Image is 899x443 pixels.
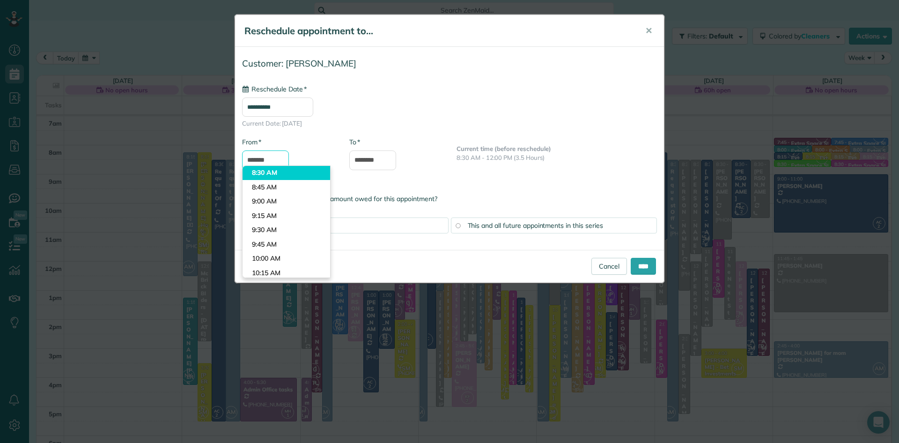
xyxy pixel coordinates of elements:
[243,165,330,180] li: 8:30 AM
[244,24,632,38] h5: Reschedule appointment to...
[457,153,657,162] p: 8:30 AM - 12:00 PM (3.5 Hours)
[456,223,460,228] input: This and all future appointments in this series
[242,137,261,147] label: From
[242,119,657,128] span: Current Date: [DATE]
[242,59,657,68] h4: Customer: [PERSON_NAME]
[349,137,360,147] label: To
[242,84,307,94] label: Reschedule Date
[243,266,330,280] li: 10:15 AM
[243,237,330,252] li: 9:45 AM
[591,258,627,275] a: Cancel
[457,145,551,152] b: Current time (before reschedule)
[243,251,330,266] li: 10:00 AM
[468,221,603,230] span: This and all future appointments in this series
[243,209,330,223] li: 9:15 AM
[243,180,330,195] li: 8:45 AM
[253,195,437,203] span: Automatically recalculate amount owed for this appointment?
[645,25,652,36] span: ✕
[243,223,330,237] li: 9:30 AM
[242,204,657,214] label: Apply changes to
[243,194,330,209] li: 9:00 AM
